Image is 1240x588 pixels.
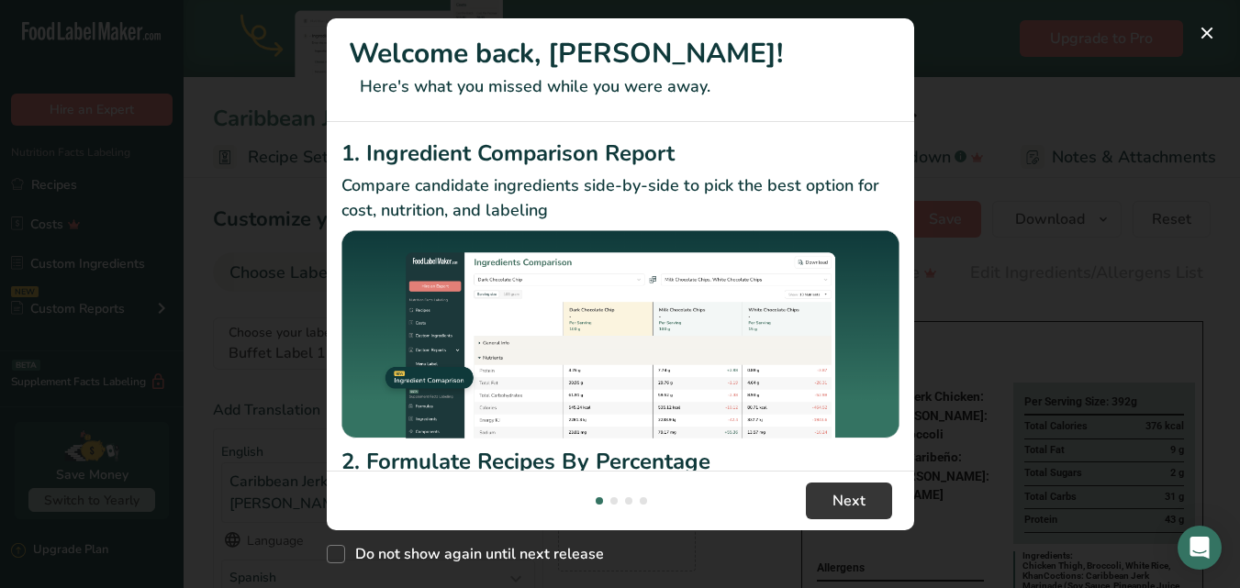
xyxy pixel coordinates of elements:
button: Next [806,483,892,519]
h2: 1. Ingredient Comparison Report [341,137,899,170]
span: Next [832,490,866,512]
p: Here's what you missed while you were away. [349,74,892,99]
div: Open Intercom Messenger [1178,526,1222,570]
h1: Welcome back, [PERSON_NAME]! [349,33,892,74]
span: Do not show again until next release [345,545,604,563]
p: Compare candidate ingredients side-by-side to pick the best option for cost, nutrition, and labeling [341,173,899,223]
img: Ingredient Comparison Report [341,230,899,438]
h2: 2. Formulate Recipes By Percentage [341,445,899,478]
